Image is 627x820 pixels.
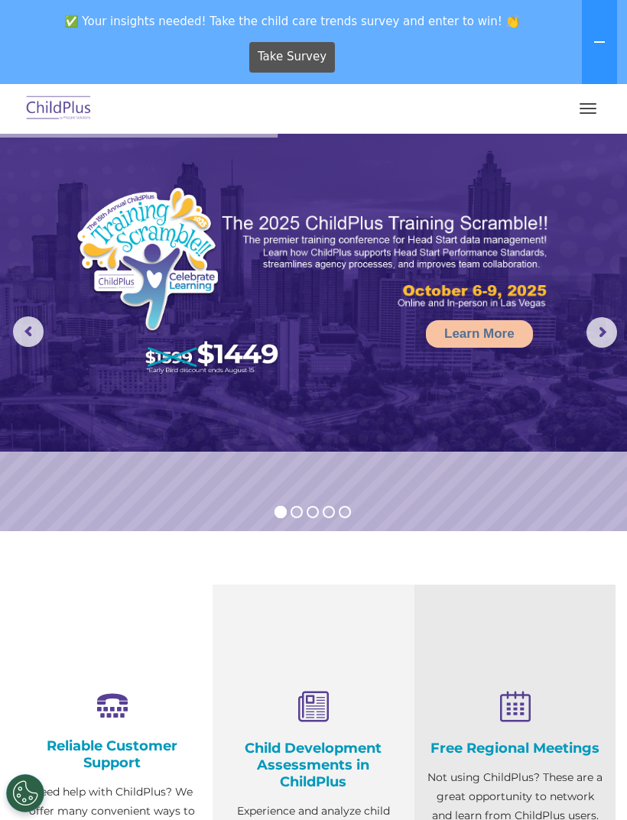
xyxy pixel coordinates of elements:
[426,740,604,757] h4: Free Regional Meetings
[249,42,336,73] a: Take Survey
[23,91,95,127] img: ChildPlus by Procare Solutions
[426,320,533,348] a: Learn More
[258,44,326,70] span: Take Survey
[23,737,201,771] h4: Reliable Customer Support
[224,740,402,790] h4: Child Development Assessments in ChildPlus
[6,774,44,812] button: Cookies Settings
[6,6,579,36] span: ✅ Your insights needed! Take the child care trends survey and enter to win! 👏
